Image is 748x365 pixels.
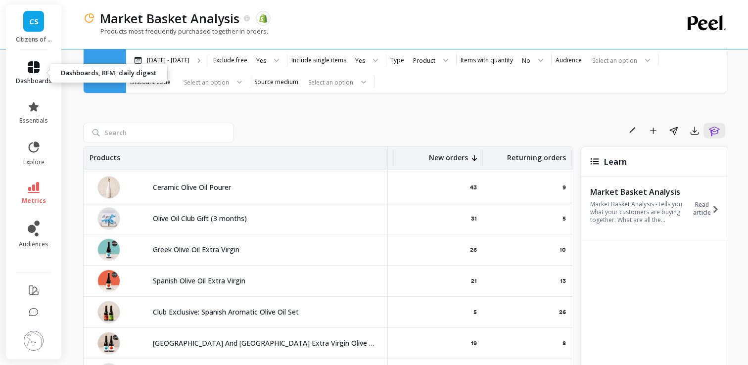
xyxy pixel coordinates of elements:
[26,26,109,34] div: Domain: [DOMAIN_NAME]
[153,245,375,255] p: Greek Olive Oil Extra Virgin
[604,156,627,167] span: Learn
[259,14,268,23] img: api.shopify.svg
[693,186,725,231] button: Read article
[100,10,239,27] p: Market Basket Analysis
[29,16,39,27] span: CS
[97,332,120,355] img: Greek_Spanish_set_Great_Taste_2025.png
[23,158,45,166] span: explore
[213,56,247,64] label: Exclude free
[291,56,346,64] label: Include single items
[90,147,120,163] p: Products
[560,246,566,254] p: 10
[19,240,48,248] span: audiences
[470,183,477,191] p: 43
[16,36,52,44] p: Citizens of Soil
[16,26,24,34] img: website_grey.svg
[590,187,691,197] p: Market Basket Analysis
[97,207,120,230] img: The_Olive_Oil_Club_Gift.png
[507,147,566,163] p: Returning orders
[390,56,404,64] label: Type
[590,200,691,224] p: Market Basket Analysis - tells you what your customers are buying together. What are all the comb...
[83,12,95,24] img: header icon
[559,308,566,316] p: 26
[83,123,234,142] input: Search
[473,308,477,316] p: 5
[256,56,266,65] div: Yes
[24,331,44,351] img: profile picture
[101,67,118,75] span: Filters
[693,201,711,217] span: Read article
[153,338,375,348] p: [GEOGRAPHIC_DATA] And [GEOGRAPHIC_DATA] Extra Virgin Olive Oil Set
[562,215,566,223] p: 5
[38,60,89,67] div: Domain Overview
[97,270,120,292] img: Great_Taste_Spanish_Olive_Oil_from_Andalucia_-_Citizens_of_Soil_2024_27288d31-d744-4e64-a260-8e7f...
[97,238,120,261] img: Great_Taste_Greek_EVOO_from_Sparta_with_Taste_2024_-_Citizens_of_Soil_2024_49567eb8-8cb7-411c-9fe...
[355,56,365,65] div: Yes
[429,147,468,163] p: New orders
[562,183,566,191] p: 9
[97,176,120,199] img: Ceramic_with_gold_stopper_4040bfb5-2323-4346-bac5-569f016765b0.png
[28,16,48,24] div: v 4.0.25
[153,307,375,317] p: Club Exclusive: Spanish Aromatic Olive Oil Set
[522,56,530,65] div: No
[470,246,477,254] p: 26
[97,301,120,323] img: Basil_pepper_oil_packshot_FRONT_2025_ec1b1c09-9254-46d6-a7de-c513e421ff05.png
[147,56,189,64] p: [DATE] - [DATE]
[153,276,375,286] p: Spanish Olive Oil Extra Virgin
[461,56,513,64] label: Items with quantity
[153,214,375,224] p: Olive Oil Club Gift (3 months)
[153,182,375,192] p: Ceramic Olive Oil Pourer
[471,339,477,347] p: 19
[471,277,477,285] p: 21
[16,77,52,85] span: dashboards
[560,277,566,285] p: 13
[16,16,24,24] img: logo_orange.svg
[413,56,435,65] div: Product
[19,117,48,125] span: essentials
[27,59,35,67] img: tab_domain_overview_orange.svg
[83,27,268,36] p: Products most frequently purchased together in orders.
[22,197,46,205] span: metrics
[98,59,106,67] img: tab_keywords_by_traffic_grey.svg
[109,60,167,67] div: Keywords by Traffic
[471,215,477,223] p: 31
[562,339,566,347] p: 8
